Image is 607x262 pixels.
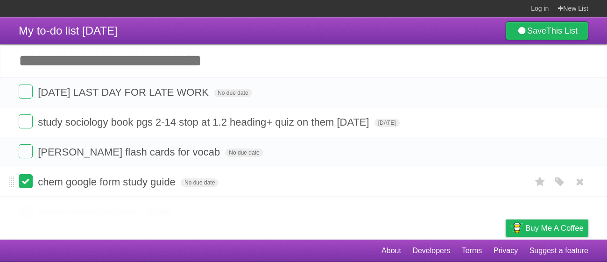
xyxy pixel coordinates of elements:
span: Buy me a coffee [525,220,584,236]
a: Suggest a feature [529,242,588,260]
span: No due date [225,149,263,157]
span: [DATE] [374,119,400,127]
label: Done [19,144,33,158]
label: Done [19,204,33,218]
label: Done [19,174,33,188]
span: [PERSON_NAME] flash cards for vocab [38,146,222,158]
a: Terms [462,242,482,260]
img: Buy me a coffee [510,220,523,236]
span: [DATE] [146,208,171,217]
label: Done [19,85,33,99]
b: This List [546,26,578,35]
span: No due date [181,178,219,187]
label: Star task [531,174,549,190]
span: My to-do list [DATE] [19,24,118,37]
span: study sociology book pgs 2-14 stop at 1.2 heading+ quiz on them [DATE] [38,116,372,128]
a: About [381,242,401,260]
label: Done [19,114,33,128]
a: Developers [412,242,450,260]
span: [DATE] LAST DAY FOR LATE WORK [38,86,211,98]
span: chem google form study guide [38,176,178,188]
span: No due date [214,89,252,97]
a: SaveThis List [506,21,588,40]
span: digital media bellringer [38,206,143,218]
a: Privacy [494,242,518,260]
a: Buy me a coffee [506,220,588,237]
